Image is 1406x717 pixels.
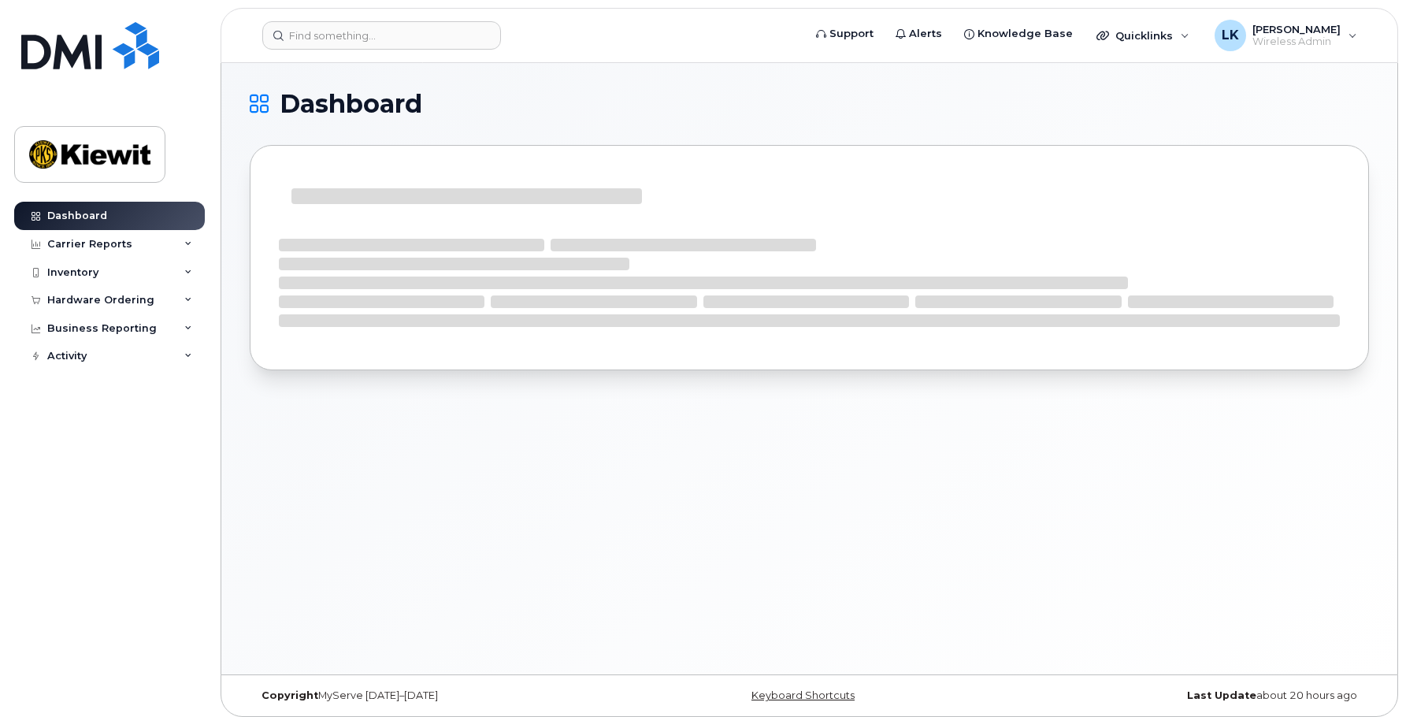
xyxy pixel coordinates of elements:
a: Keyboard Shortcuts [751,689,855,701]
strong: Copyright [262,689,318,701]
div: about 20 hours ago [996,689,1369,702]
div: MyServe [DATE]–[DATE] [250,689,623,702]
span: Dashboard [280,92,422,116]
strong: Last Update [1187,689,1256,701]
